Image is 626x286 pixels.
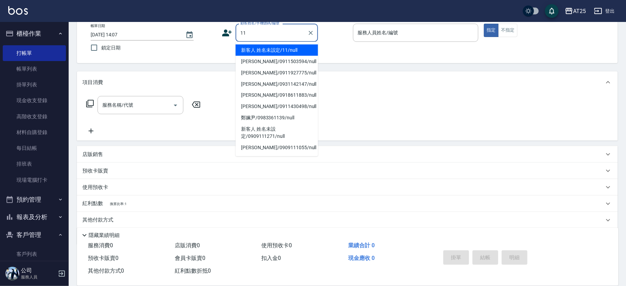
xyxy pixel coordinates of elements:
button: save [545,4,559,18]
div: 預收卡販賣 [77,163,618,179]
button: 登出 [591,5,618,17]
a: 打帳單 [3,45,66,61]
li: 無名字/0937731103/null [236,154,318,165]
input: YYYY/MM/DD hh:mm [91,29,179,40]
a: 現場電腦打卡 [3,172,66,188]
button: 櫃檯作業 [3,25,66,43]
a: 掛單列表 [3,77,66,93]
li: [PERSON_NAME]/0911503594/null [236,56,318,67]
label: 帳單日期 [91,23,105,28]
span: 鎖定日期 [101,44,121,51]
li: [PERSON_NAME]/0911430498/null [236,101,318,112]
span: 換算比率: 1 [110,202,127,206]
span: 扣入金 0 [262,255,281,261]
button: 指定 [484,24,499,37]
a: 客戶列表 [3,246,66,262]
span: 店販消費 0 [175,242,200,249]
label: 顧客姓名/手機號碼/編號 [240,21,280,26]
li: 鄭姵尹/0983361139/null [236,112,318,124]
li: [PERSON_NAME]/0909111055/null [236,142,318,154]
span: 預收卡販賣 0 [88,255,118,261]
a: 排班表 [3,156,66,172]
p: 服務人員 [21,274,56,280]
a: 現金收支登錄 [3,93,66,108]
p: 隱藏業績明細 [89,232,119,239]
p: 店販銷售 [82,151,103,158]
div: 其他付款方式 [77,212,618,228]
span: 業績合計 0 [348,242,375,249]
li: 新客人 姓名未設定/11/null [236,45,318,56]
li: 新客人 姓名未設定/0909111271/null [236,124,318,142]
button: 預約管理 [3,191,66,208]
p: 項目消費 [82,79,103,86]
div: 項目消費 [77,71,618,93]
button: AT25 [562,4,589,18]
p: 其他付款方式 [82,216,117,224]
span: 使用預收卡 0 [262,242,292,249]
button: Clear [306,28,316,38]
a: 高階收支登錄 [3,109,66,124]
h5: 公司 [21,267,56,274]
p: 預收卡販賣 [82,167,108,175]
div: AT25 [573,7,586,15]
button: 不指定 [498,24,517,37]
a: 每日結帳 [3,140,66,156]
li: [PERSON_NAME]/0918611883/null [236,90,318,101]
div: 使用預收卡 [77,179,618,195]
li: [PERSON_NAME]/0931142147/null [236,79,318,90]
img: Person [5,267,19,281]
div: 店販銷售 [77,146,618,163]
div: 紅利點數換算比率: 1 [77,195,618,212]
img: Logo [8,6,28,15]
span: 會員卡販賣 0 [175,255,205,261]
span: 紅利點數折抵 0 [175,267,211,274]
span: 現金應收 0 [348,255,375,261]
a: 帳單列表 [3,61,66,77]
span: 其他付款方式 0 [88,267,124,274]
p: 使用預收卡 [82,184,108,191]
a: 材料自購登錄 [3,124,66,140]
button: Choose date, selected date is 2025-08-17 [181,27,198,43]
button: Open [170,100,181,111]
button: 客戶管理 [3,226,66,244]
span: 服務消費 0 [88,242,113,249]
p: 紅利點數 [82,200,127,207]
li: [PERSON_NAME]/0911927775/null [236,67,318,79]
button: 報表及分析 [3,208,66,226]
